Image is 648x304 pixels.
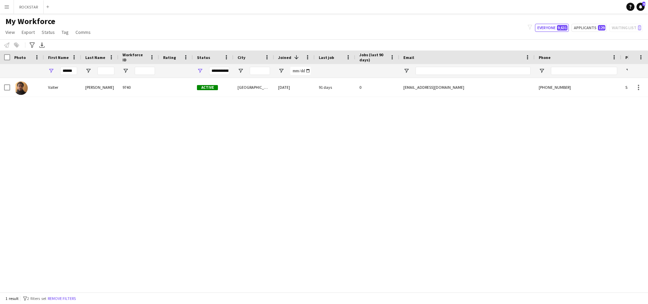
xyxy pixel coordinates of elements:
[97,67,114,75] input: Last Name Filter Input
[636,3,645,11] a: 9
[625,68,631,74] button: Open Filter Menu
[535,24,569,32] button: Everyone9,631
[118,78,159,97] div: 9740
[135,67,155,75] input: Workforce ID Filter Input
[122,68,129,74] button: Open Filter Menu
[5,16,55,26] span: My Workforce
[48,55,69,60] span: First Name
[62,29,69,35] span: Tag
[197,85,218,90] span: Active
[85,55,105,60] span: Last Name
[598,25,605,31] span: 129
[403,55,414,60] span: Email
[539,55,551,60] span: Phone
[73,28,93,37] a: Comms
[75,29,91,35] span: Comms
[163,55,176,60] span: Rating
[625,55,639,60] span: Profile
[42,29,55,35] span: Status
[290,67,311,75] input: Joined Filter Input
[403,68,409,74] button: Open Filter Menu
[399,78,535,97] div: [EMAIL_ADDRESS][DOMAIN_NAME]
[3,28,18,37] a: View
[319,55,334,60] span: Last job
[557,25,567,31] span: 9,631
[233,78,274,97] div: [GEOGRAPHIC_DATA]
[551,67,617,75] input: Phone Filter Input
[274,78,315,97] div: [DATE]
[14,0,44,14] button: ROCKSTAR
[539,68,545,74] button: Open Filter Menu
[19,28,38,37] a: Export
[60,67,77,75] input: First Name Filter Input
[28,41,36,49] app-action-btn: Advanced filters
[355,78,399,97] div: 0
[38,41,46,49] app-action-btn: Export XLSX
[278,55,291,60] span: Joined
[14,81,28,95] img: Valter Da silva
[197,55,210,60] span: Status
[81,78,118,97] div: [PERSON_NAME]
[39,28,58,37] a: Status
[238,68,244,74] button: Open Filter Menu
[59,28,71,37] a: Tag
[197,68,203,74] button: Open Filter Menu
[416,67,531,75] input: Email Filter Input
[278,68,284,74] button: Open Filter Menu
[535,78,621,97] div: [PHONE_NUMBER]
[250,67,270,75] input: City Filter Input
[14,55,26,60] span: Photo
[44,78,81,97] div: Valter
[22,29,35,35] span: Export
[122,52,147,62] span: Workforce ID
[359,52,387,62] span: Jobs (last 90 days)
[5,29,15,35] span: View
[315,78,355,97] div: 91 days
[46,295,77,302] button: Remove filters
[48,68,54,74] button: Open Filter Menu
[642,2,645,6] span: 9
[27,296,46,301] span: 2 filters set
[85,68,91,74] button: Open Filter Menu
[238,55,245,60] span: City
[572,24,607,32] button: Applicants129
